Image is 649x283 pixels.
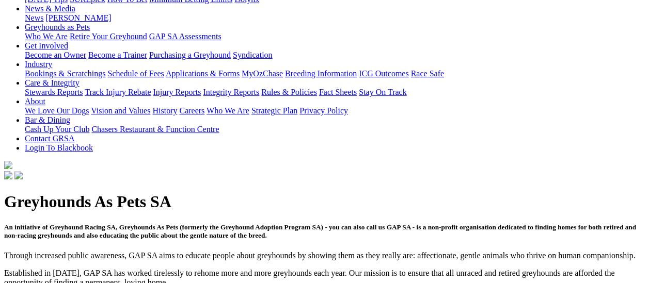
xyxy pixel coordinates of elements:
[251,106,297,115] a: Strategic Plan
[359,88,406,96] a: Stay On Track
[25,32,68,41] a: Who We Are
[149,51,231,59] a: Purchasing a Greyhound
[4,223,636,239] strong: An initiative of Greyhound Racing SA, Greyhounds As Pets (formerly the Greyhound Adoption Program...
[25,125,645,134] div: Bar & Dining
[70,32,147,41] a: Retire Your Greyhound
[25,88,645,97] div: Care & Integrity
[319,88,357,96] a: Fact Sheets
[25,78,80,87] a: Care & Integrity
[152,106,177,115] a: History
[91,106,150,115] a: Vision and Values
[261,88,317,96] a: Rules & Policies
[88,51,147,59] a: Become a Trainer
[45,13,111,22] a: [PERSON_NAME]
[285,69,357,78] a: Breeding Information
[25,41,68,50] a: Get Involved
[25,134,74,143] a: Contact GRSA
[14,171,23,179] img: twitter.svg
[166,69,240,78] a: Applications & Forms
[25,106,645,115] div: About
[299,106,348,115] a: Privacy Policy
[179,106,204,115] a: Careers
[25,32,645,41] div: Greyhounds as Pets
[25,23,90,31] a: Greyhounds as Pets
[4,192,645,211] h1: Greyhounds As Pets SA
[25,106,89,115] a: We Love Our Dogs
[25,4,75,13] a: News & Media
[153,88,201,96] a: Injury Reports
[242,69,283,78] a: MyOzChase
[25,97,45,106] a: About
[25,51,645,60] div: Get Involved
[4,171,12,179] img: facebook.svg
[149,32,221,41] a: GAP SA Assessments
[25,125,89,134] a: Cash Up Your Club
[25,13,645,23] div: News & Media
[25,69,645,78] div: Industry
[4,251,645,260] p: Through increased public awareness, GAP SA aims to educate people about greyhounds by showing the...
[207,106,249,115] a: Who We Are
[233,51,272,59] a: Syndication
[85,88,151,96] a: Track Injury Rebate
[25,115,70,124] a: Bar & Dining
[25,88,83,96] a: Stewards Reports
[25,143,93,152] a: Login To Blackbook
[25,60,52,69] a: Industry
[25,13,43,22] a: News
[91,125,219,134] a: Chasers Restaurant & Function Centre
[410,69,444,78] a: Race Safe
[203,88,259,96] a: Integrity Reports
[25,69,105,78] a: Bookings & Scratchings
[4,161,12,169] img: logo-grsa-white.png
[359,69,408,78] a: ICG Outcomes
[107,69,164,78] a: Schedule of Fees
[25,51,86,59] a: Become an Owner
